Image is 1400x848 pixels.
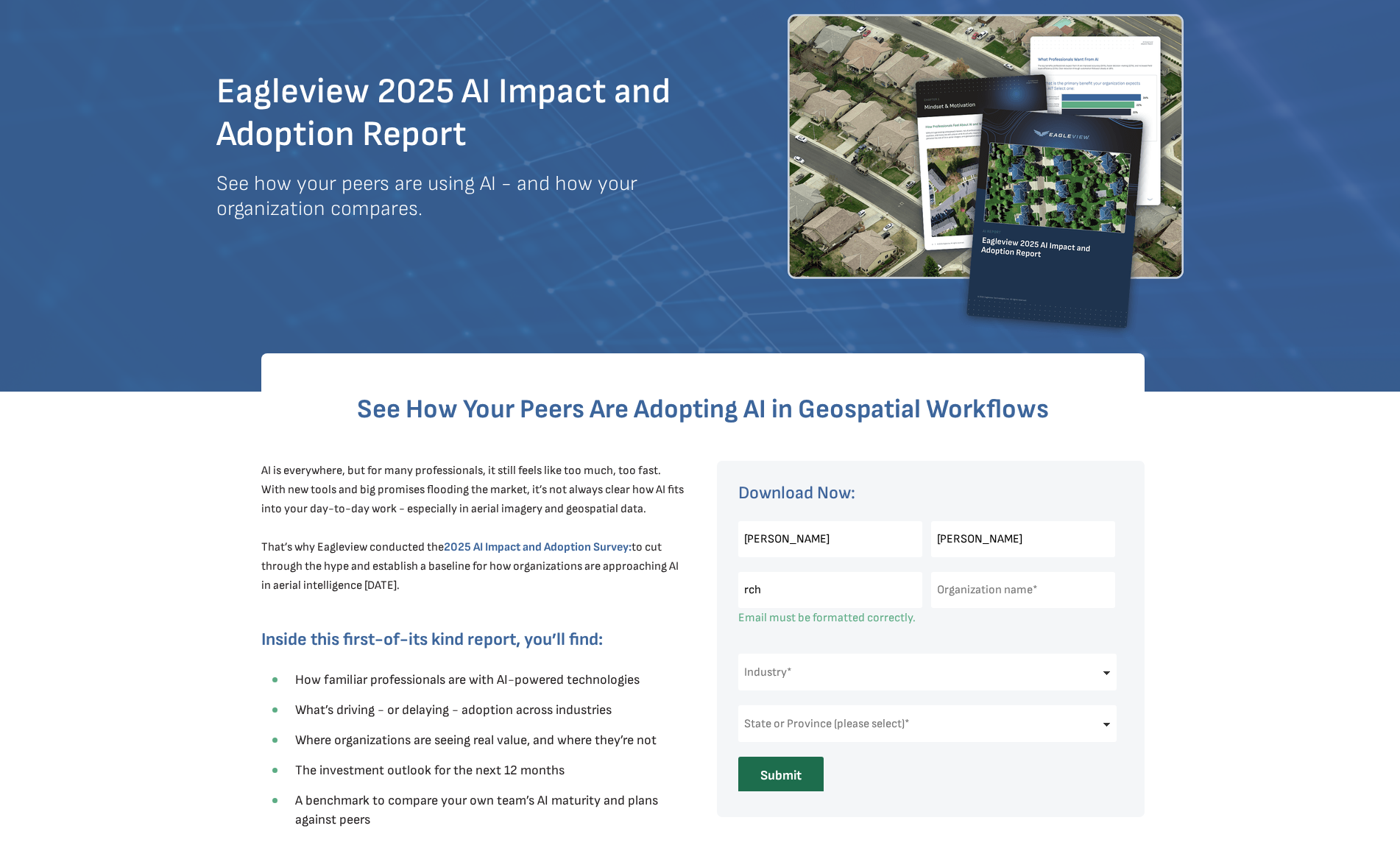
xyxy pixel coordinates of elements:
[295,732,657,748] span: Where organizations are seeing real value, and where they’re not
[216,172,637,221] span: See how your peers are using AI - and how your organization compares.
[261,629,603,650] span: Inside this first-of-its kind report, you’ll find:
[357,394,1049,425] span: See How Your Peers Are Adopting AI in Geospatial Workflows
[931,572,1115,608] input: Organization name*
[216,71,671,155] span: Eagleview 2025 AI Impact and Adoption Report
[931,521,1115,557] input: Last name*
[295,702,612,718] span: What’s driving - or delaying - adoption across industries
[295,793,658,827] span: A benchmark to compare your own team’s AI maturity and plans against peers
[738,482,855,504] span: Download Now:
[738,521,922,557] input: First name*
[261,540,679,593] span: to cut through the hype and establish a baseline for how organizations are approaching AI in aeri...
[738,611,916,625] label: Email must be formatted correctly.
[738,757,824,794] input: Submit
[295,763,565,778] span: The investment outlook for the next 12 months
[261,464,684,554] span: AI is everywhere, but for many professionals, it still feels like too much, too fast. With new to...
[295,672,640,688] span: How familiar professionals are with AI-powered technologies
[444,540,632,554] strong: 2025 AI Impact and Adoption Survey:
[738,572,922,608] input: Email*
